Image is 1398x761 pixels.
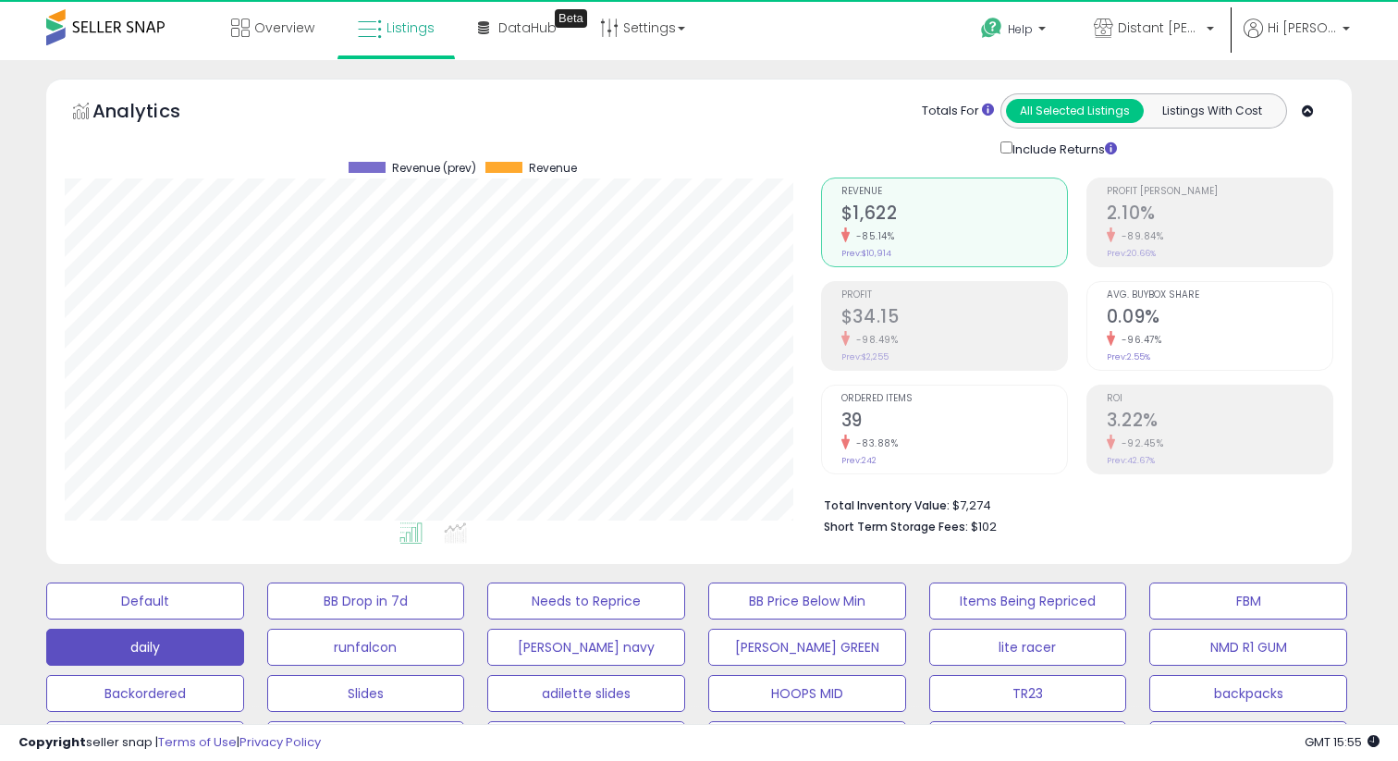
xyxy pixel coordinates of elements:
[987,138,1139,159] div: Include Returns
[1107,394,1332,404] span: ROI
[1149,675,1347,712] button: backpacks
[386,18,435,37] span: Listings
[929,675,1127,712] button: TR23
[841,410,1067,435] h2: 39
[487,583,685,620] button: Needs to Reprice
[1107,290,1332,301] span: Avg. Buybox Share
[708,629,906,666] button: [PERSON_NAME] GREEN
[841,394,1067,404] span: Ordered Items
[1149,629,1347,666] button: NMD R1 GUM
[1107,187,1332,197] span: Profit [PERSON_NAME]
[267,629,465,666] button: runfalcon
[850,436,899,450] small: -83.88%
[1305,733,1380,751] span: 2025-10-11 15:55 GMT
[267,675,465,712] button: Slides
[392,162,476,175] span: Revenue (prev)
[708,583,906,620] button: BB Price Below Min
[1107,410,1332,435] h2: 3.22%
[487,629,685,666] button: [PERSON_NAME] navy
[841,187,1067,197] span: Revenue
[841,203,1067,227] h2: $1,622
[46,629,244,666] button: daily
[922,103,994,120] div: Totals For
[708,675,906,712] button: HOOPS MID
[841,455,877,466] small: Prev: 242
[929,583,1127,620] button: Items Being Repriced
[1107,306,1332,331] h2: 0.09%
[850,229,895,243] small: -85.14%
[1143,99,1281,123] button: Listings With Cost
[1268,18,1337,37] span: Hi [PERSON_NAME]
[555,9,587,28] div: Tooltip anchor
[46,675,244,712] button: Backordered
[980,17,1003,40] i: Get Help
[1006,99,1144,123] button: All Selected Listings
[1149,583,1347,620] button: FBM
[1107,455,1155,466] small: Prev: 42.67%
[971,518,997,535] span: $102
[239,733,321,751] a: Privacy Policy
[1115,333,1162,347] small: -96.47%
[1118,18,1201,37] span: Distant [PERSON_NAME] Enterprises
[929,629,1127,666] button: lite racer
[841,306,1067,331] h2: $34.15
[850,333,899,347] small: -98.49%
[46,583,244,620] button: Default
[824,519,968,534] b: Short Term Storage Fees:
[841,290,1067,301] span: Profit
[487,675,685,712] button: adilette slides
[158,733,237,751] a: Terms of Use
[966,3,1064,60] a: Help
[254,18,314,37] span: Overview
[1115,436,1164,450] small: -92.45%
[18,734,321,752] div: seller snap | |
[824,493,1319,515] li: $7,274
[529,162,577,175] span: Revenue
[824,497,950,513] b: Total Inventory Value:
[1107,248,1156,259] small: Prev: 20.66%
[1107,351,1150,362] small: Prev: 2.55%
[841,351,889,362] small: Prev: $2,255
[92,98,216,129] h5: Analytics
[18,733,86,751] strong: Copyright
[1244,18,1350,60] a: Hi [PERSON_NAME]
[1008,21,1033,37] span: Help
[1107,203,1332,227] h2: 2.10%
[1115,229,1164,243] small: -89.84%
[498,18,557,37] span: DataHub
[267,583,465,620] button: BB Drop in 7d
[841,248,891,259] small: Prev: $10,914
